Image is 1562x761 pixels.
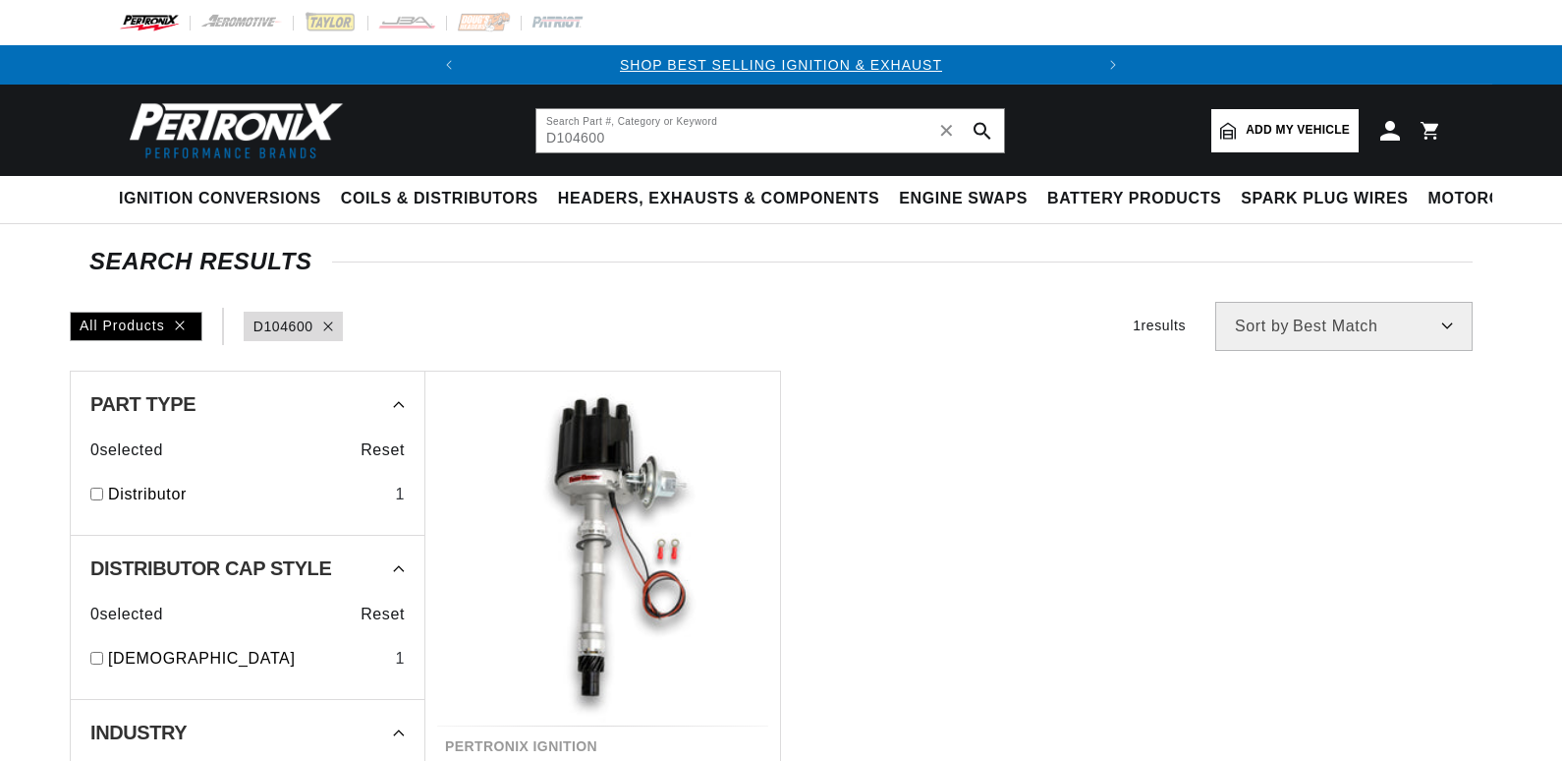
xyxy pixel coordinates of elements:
[90,394,195,414] span: Part Type
[548,176,889,222] summary: Headers, Exhausts & Components
[119,189,321,209] span: Ignition Conversions
[361,438,405,463] span: Reset
[469,54,1093,76] div: Announcement
[361,602,405,627] span: Reset
[429,45,469,85] button: Translation missing: en.sections.announcements.previous_announcement
[119,96,345,164] img: Pertronix
[90,438,163,463] span: 0 selected
[889,176,1037,222] summary: Engine Swaps
[70,312,202,341] div: All Products
[1419,176,1555,222] summary: Motorcycle
[253,316,313,337] a: D104600
[1241,189,1408,209] span: Spark Plug Wires
[1037,176,1231,222] summary: Battery Products
[90,602,163,627] span: 0 selected
[395,646,405,672] div: 1
[70,45,1492,85] slideshow-component: Translation missing: en.sections.announcements.announcement_bar
[1235,319,1289,334] span: Sort by
[469,54,1093,76] div: 1 of 2
[1428,189,1545,209] span: Motorcycle
[108,482,387,507] a: Distributor
[108,646,387,672] a: [DEMOGRAPHIC_DATA]
[90,723,187,742] span: Industry
[899,189,1028,209] span: Engine Swaps
[1133,318,1186,333] span: 1 results
[331,176,548,222] summary: Coils & Distributors
[1215,302,1473,351] select: Sort by
[119,176,331,222] summary: Ignition Conversions
[620,57,942,73] a: SHOP BEST SELLING IGNITION & EXHAUST
[1093,45,1133,85] button: Translation missing: en.sections.announcements.next_announcement
[90,558,331,578] span: Distributor Cap Style
[536,109,1004,152] input: Search Part #, Category or Keyword
[1231,176,1418,222] summary: Spark Plug Wires
[341,189,538,209] span: Coils & Distributors
[89,252,1473,271] div: SEARCH RESULTS
[558,189,879,209] span: Headers, Exhausts & Components
[1047,189,1221,209] span: Battery Products
[961,109,1004,152] button: search button
[1246,121,1350,140] span: Add my vehicle
[1211,109,1359,152] a: Add my vehicle
[395,482,405,507] div: 1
